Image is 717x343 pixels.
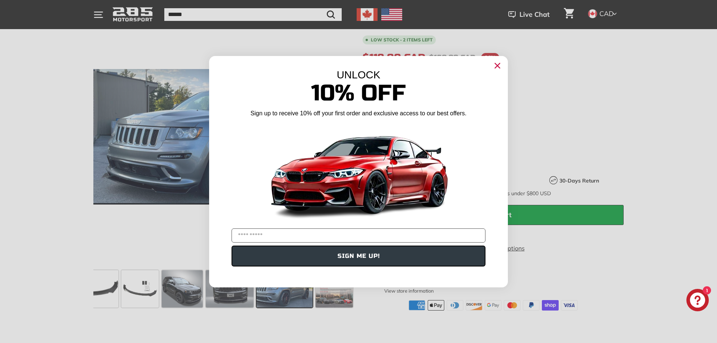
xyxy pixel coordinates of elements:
[251,110,466,116] span: Sign up to receive 10% off your first order and exclusive access to our best offers.
[311,79,406,107] span: 10% Off
[232,228,485,243] input: YOUR EMAIL
[684,289,711,313] inbox-online-store-chat: Shopify online store chat
[232,246,485,266] button: SIGN ME UP!
[337,69,381,81] span: UNLOCK
[265,121,452,225] img: Banner showing BMW 4 Series Body kit
[491,60,503,72] button: Close dialog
